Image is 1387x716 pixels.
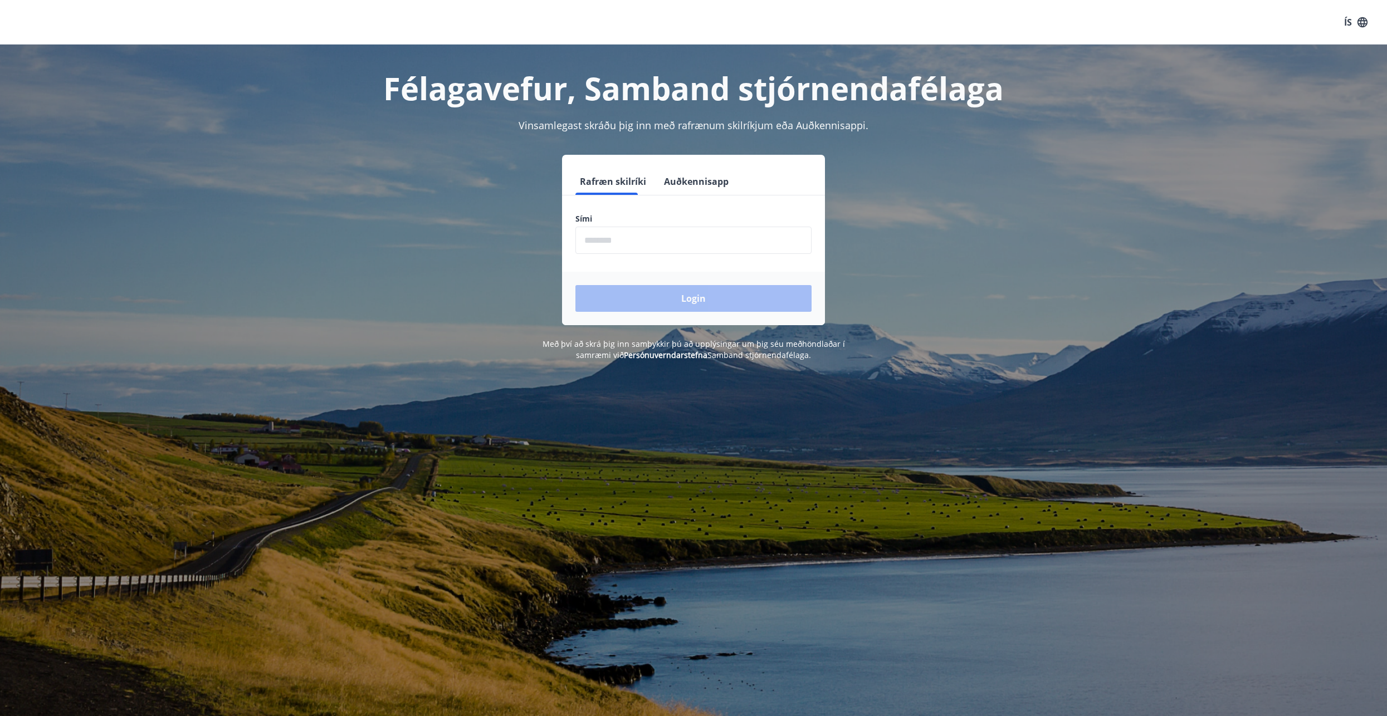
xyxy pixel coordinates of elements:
[306,67,1081,109] h1: Félagavefur, Samband stjórnendafélaga
[543,339,845,360] span: Með því að skrá þig inn samþykkir þú að upplýsingar um þig séu meðhöndlaðar í samræmi við Samband...
[575,168,651,195] button: Rafræn skilríki
[1338,12,1374,32] button: ÍS
[519,119,868,132] span: Vinsamlegast skráðu þig inn með rafrænum skilríkjum eða Auðkennisappi.
[624,350,707,360] a: Persónuverndarstefna
[575,213,812,224] label: Sími
[660,168,733,195] button: Auðkennisapp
